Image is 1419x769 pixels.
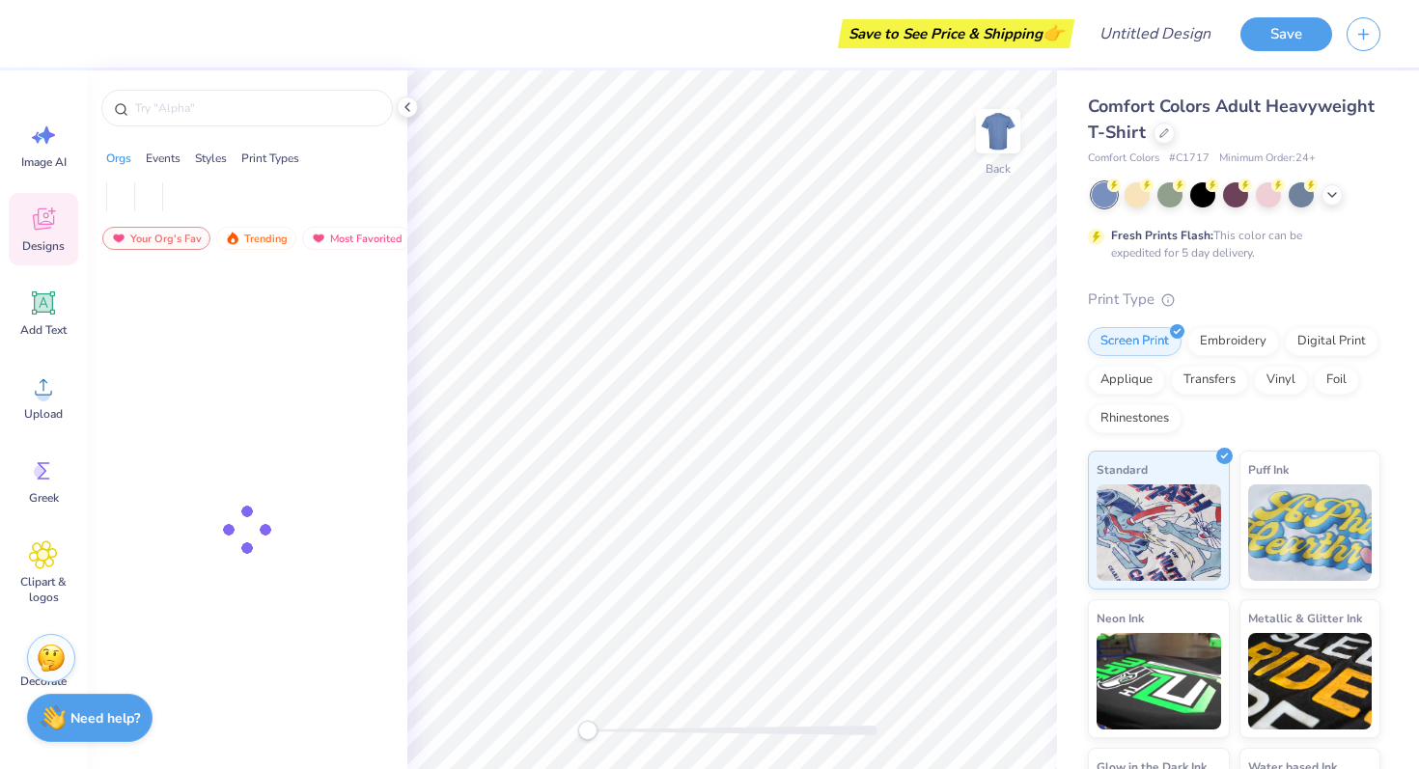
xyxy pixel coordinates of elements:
span: Metallic & Glitter Ink [1248,608,1362,628]
div: Your Org's Fav [102,227,210,250]
span: Upload [24,406,63,422]
div: Vinyl [1254,366,1308,395]
strong: Fresh Prints Flash: [1111,228,1213,243]
div: Applique [1088,366,1165,395]
div: Back [986,160,1011,178]
span: Comfort Colors [1088,151,1159,167]
span: Neon Ink [1097,608,1144,628]
div: Rhinestones [1088,404,1182,433]
div: Most Favorited [302,227,411,250]
span: Comfort Colors Adult Heavyweight T-Shirt [1088,95,1375,144]
div: Foil [1314,366,1359,395]
img: Neon Ink [1097,633,1221,729]
div: This color can be expedited for 5 day delivery. [1111,227,1349,261]
input: Untitled Design [1084,14,1226,53]
img: most_fav.gif [311,232,326,245]
div: Transfers [1171,366,1248,395]
span: Decorate [20,673,67,689]
img: Metallic & Glitter Ink [1248,633,1373,729]
div: Trending [216,227,296,250]
img: most_fav.gif [111,232,126,245]
div: Orgs [106,150,131,167]
span: Minimum Order: 24 + [1219,151,1316,167]
span: Designs [22,238,65,254]
span: Puff Ink [1248,459,1289,480]
span: Standard [1097,459,1148,480]
div: Events [146,150,181,167]
div: Save to See Price & Shipping [843,19,1070,48]
img: Standard [1097,484,1221,581]
div: Digital Print [1285,327,1378,356]
input: Try "Alpha" [133,98,380,118]
div: Embroidery [1187,327,1279,356]
div: Print Type [1088,288,1380,311]
img: Puff Ink [1248,484,1373,581]
div: Screen Print [1088,327,1182,356]
span: 👉 [1043,21,1064,44]
span: # C1717 [1169,151,1210,167]
span: Add Text [20,322,67,338]
span: Image AI [21,154,67,170]
span: Greek [29,490,59,506]
div: Accessibility label [578,721,598,740]
button: Save [1240,17,1332,51]
img: Back [979,112,1017,151]
div: Styles [195,150,227,167]
strong: Need help? [70,709,140,728]
div: Print Types [241,150,299,167]
img: trending.gif [225,232,240,245]
span: Clipart & logos [12,574,75,605]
